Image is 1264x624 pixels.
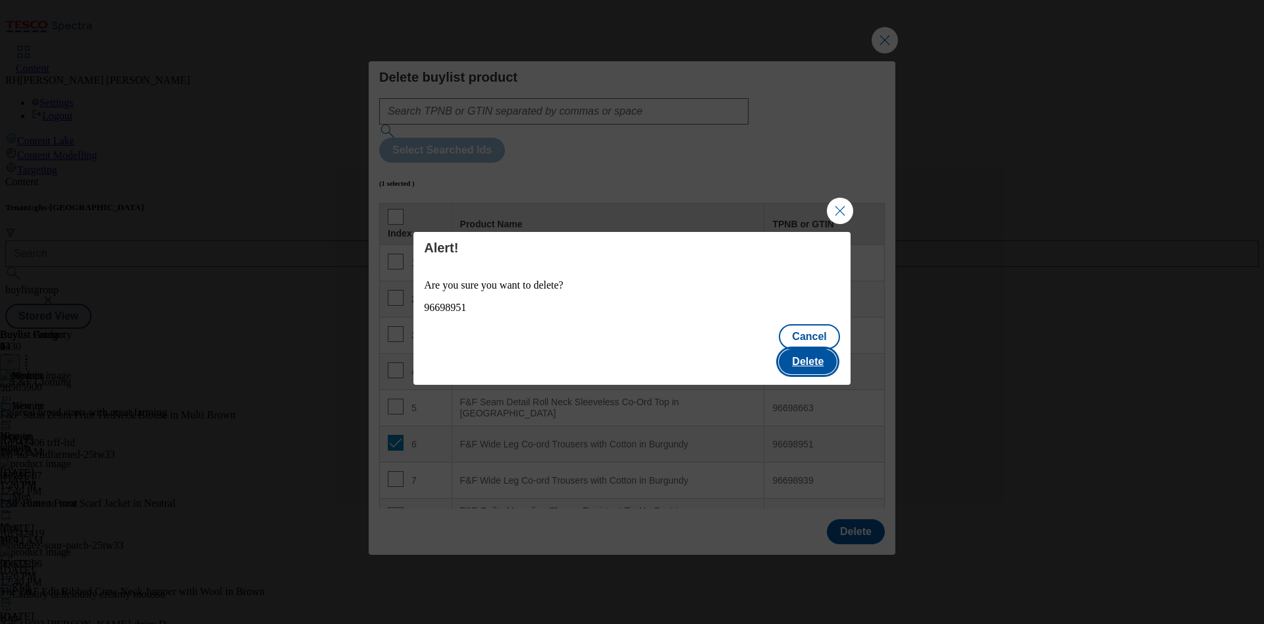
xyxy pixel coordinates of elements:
[424,302,840,314] div: 96698951
[424,279,840,291] p: Are you sure you want to delete?
[779,324,839,349] button: Cancel
[424,240,840,256] h4: Alert!
[779,349,837,374] button: Delete
[413,232,851,385] div: Modal
[827,198,853,224] button: Close Modal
